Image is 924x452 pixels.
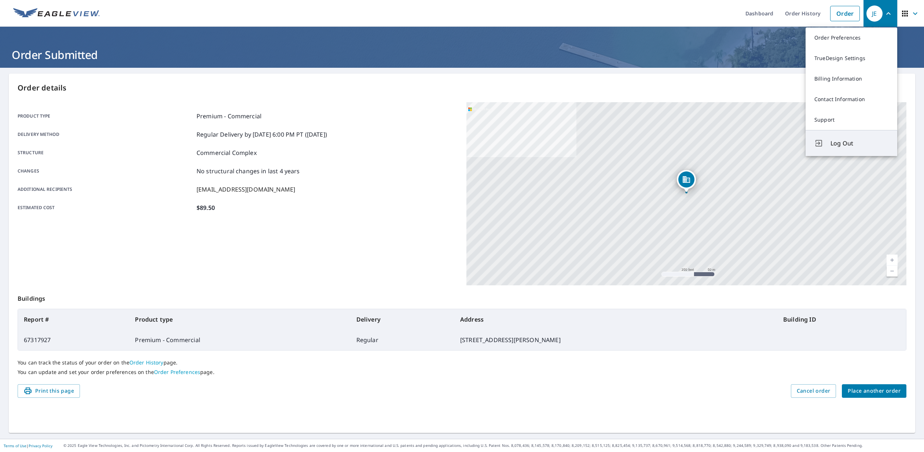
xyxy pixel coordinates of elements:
td: Premium - Commercial [129,330,350,350]
p: You can update and set your order preferences on the page. [18,369,906,375]
td: [STREET_ADDRESS][PERSON_NAME] [454,330,777,350]
a: Order [830,6,860,21]
p: | [4,444,52,448]
p: No structural changes in last 4 years [197,167,300,175]
p: © 2025 Eagle View Technologies, Inc. and Pictometry International Corp. All Rights Reserved. Repo... [63,443,920,448]
h1: Order Submitted [9,47,915,62]
button: Log Out [806,130,897,156]
div: JE [866,5,883,22]
th: Address [454,309,777,330]
td: Regular [351,330,454,350]
p: You can track the status of your order on the page. [18,359,906,366]
p: Estimated cost [18,203,194,212]
th: Delivery [351,309,454,330]
th: Report # [18,309,129,330]
img: EV Logo [13,8,100,19]
a: Current Level 17, Zoom Out [887,266,898,277]
th: Building ID [777,309,906,330]
p: Product type [18,112,194,121]
a: Order Preferences [806,27,897,48]
a: Billing Information [806,68,897,89]
button: Place another order [842,384,906,398]
a: Current Level 17, Zoom In [887,255,898,266]
p: Commercial Complex [197,148,257,157]
p: Additional recipients [18,185,194,194]
span: Log Out [830,139,888,148]
p: Buildings [18,285,906,309]
p: [EMAIL_ADDRESS][DOMAIN_NAME] [197,185,295,194]
a: Privacy Policy [29,443,52,448]
a: Support [806,110,897,130]
a: Terms of Use [4,443,26,448]
p: Delivery method [18,130,194,139]
p: Premium - Commercial [197,112,261,121]
td: 67317927 [18,330,129,350]
button: Cancel order [791,384,836,398]
p: Regular Delivery by [DATE] 6:00 PM PT ([DATE]) [197,130,327,139]
button: Print this page [18,384,80,398]
p: Order details [18,82,906,93]
span: Print this page [23,386,74,396]
a: TrueDesign Settings [806,48,897,68]
p: $89.50 [197,203,215,212]
div: Dropped pin, building 1, Commercial property, 4119 W Shamrock Ln Mchenry, IL 60050 [677,170,696,193]
a: Contact Information [806,89,897,110]
p: Structure [18,148,194,157]
span: Cancel order [797,386,830,396]
span: Place another order [848,386,901,396]
a: Order History [129,359,164,366]
p: Changes [18,167,194,175]
a: Order Preferences [154,368,200,375]
th: Product type [129,309,350,330]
